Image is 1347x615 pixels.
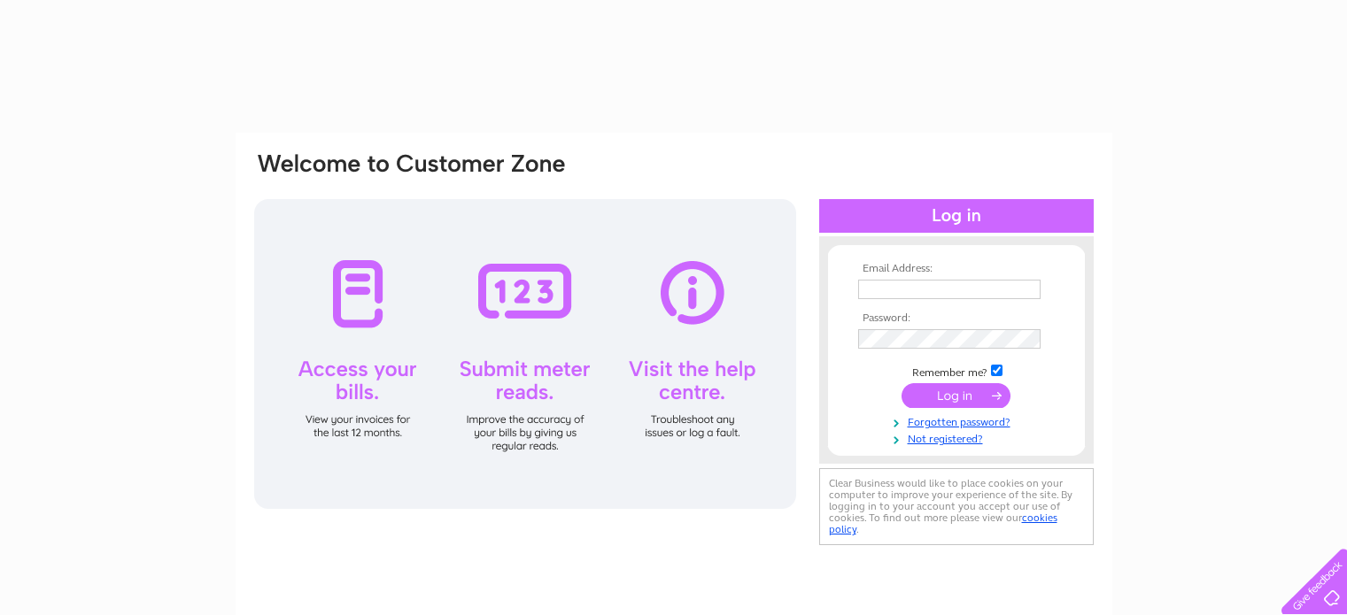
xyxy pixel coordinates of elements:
th: Email Address: [854,263,1059,275]
img: npw-badge-icon-locked.svg [1019,332,1033,346]
th: Password: [854,312,1059,325]
img: npw-badge-icon-locked.svg [1019,282,1033,296]
td: Remember me? [854,362,1059,380]
input: Submit [902,383,1010,408]
a: Forgotten password? [858,412,1059,429]
a: Not registered? [858,429,1059,446]
a: cookies policy [829,511,1057,535]
div: Clear Business would like to place cookies on your computer to improve your experience of the sit... [819,468,1094,545]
